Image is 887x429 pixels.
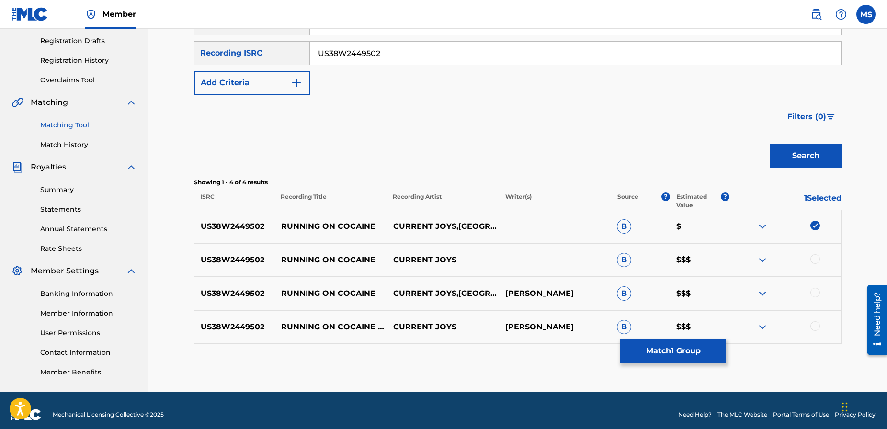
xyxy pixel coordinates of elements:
a: Banking Information [40,289,137,299]
a: Member Information [40,308,137,318]
span: Member [102,9,136,20]
p: Recording Artist [387,192,499,210]
span: ? [721,192,729,201]
a: Matching Tool [40,120,137,130]
p: RUNNING ON COCAINE [275,254,387,266]
a: Registration History [40,56,137,66]
p: [PERSON_NAME] [499,321,611,333]
img: deselect [810,221,820,230]
img: expand [757,321,768,333]
p: Writer(s) [499,192,611,210]
a: Statements [40,204,137,214]
span: B [617,219,631,234]
p: $ [670,221,729,232]
p: CURRENT JOYS [387,254,499,266]
img: expand [125,97,137,108]
a: Member Benefits [40,367,137,377]
p: 1 Selected [729,192,842,210]
p: CURRENT JOYS [387,321,499,333]
img: filter [827,114,835,120]
span: Member Settings [31,265,99,277]
p: RUNNING ON COCAINE [275,288,387,299]
p: US38W2449502 [194,254,275,266]
span: Filters ( 0 ) [787,111,826,123]
p: Estimated Value [676,192,720,210]
img: 9d2ae6d4665cec9f34b9.svg [291,77,302,89]
img: help [835,9,847,20]
a: Public Search [807,5,826,24]
p: Source [617,192,638,210]
img: MLC Logo [11,7,48,21]
img: Royalties [11,161,23,173]
a: Need Help? [678,410,712,419]
a: Contact Information [40,348,137,358]
a: User Permissions [40,328,137,338]
a: Registration Drafts [40,36,137,46]
p: ISRC [194,192,274,210]
p: CURRENT JOYS,[GEOGRAPHIC_DATA] [387,221,499,232]
p: $$$ [670,321,729,333]
img: expand [125,161,137,173]
a: Privacy Policy [835,410,876,419]
span: B [617,286,631,301]
div: Help [831,5,851,24]
iframe: Resource Center [860,281,887,358]
span: ? [661,192,670,201]
span: Matching [31,97,68,108]
img: expand [125,265,137,277]
p: RUNNING ON COCAINE [275,221,387,232]
p: $$$ [670,288,729,299]
a: Match History [40,140,137,150]
span: Mechanical Licensing Collective © 2025 [53,410,164,419]
a: Summary [40,185,137,195]
a: Rate Sheets [40,244,137,254]
p: Recording Title [274,192,387,210]
div: Drag [842,393,848,421]
a: The MLC Website [717,410,767,419]
button: Search [770,144,842,168]
p: [PERSON_NAME] [499,288,611,299]
p: CURRENT JOYS,[GEOGRAPHIC_DATA] [387,288,499,299]
img: expand [757,254,768,266]
p: Showing 1 - 4 of 4 results [194,178,842,187]
a: Overclaims Tool [40,75,137,85]
img: Top Rightsholder [85,9,97,20]
span: B [617,320,631,334]
a: Annual Statements [40,224,137,234]
button: Filters (0) [782,105,842,129]
span: B [617,253,631,267]
p: RUNNING ON COCAINE (FEAT. [GEOGRAPHIC_DATA]) [275,321,387,333]
iframe: Chat Widget [839,383,887,429]
img: expand [757,221,768,232]
div: User Menu [856,5,876,24]
img: expand [757,288,768,299]
img: Member Settings [11,265,23,277]
a: Portal Terms of Use [773,410,829,419]
p: $$$ [670,254,729,266]
span: Royalties [31,161,66,173]
img: search [810,9,822,20]
button: Add Criteria [194,71,310,95]
button: Match1 Group [620,339,726,363]
img: Matching [11,97,23,108]
p: US38W2449502 [194,221,275,232]
form: Search Form [194,11,842,172]
p: US38W2449502 [194,321,275,333]
p: US38W2449502 [194,288,275,299]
